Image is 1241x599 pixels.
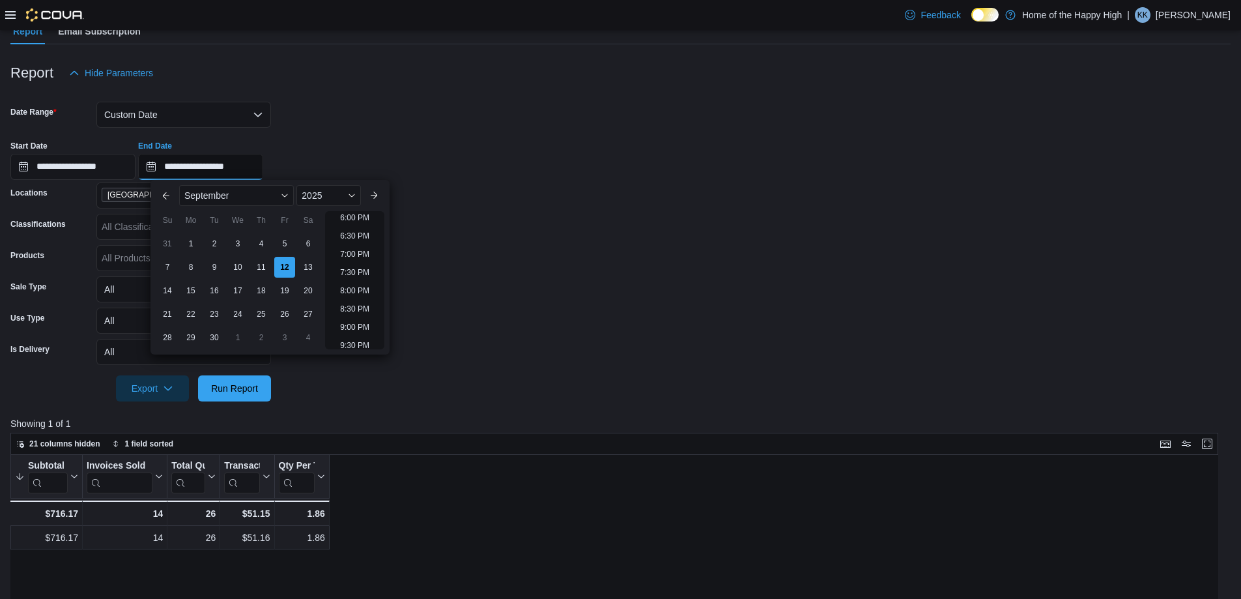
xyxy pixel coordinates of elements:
button: All [96,308,271,334]
button: Custom Date [96,102,271,128]
div: September, 2025 [156,232,320,349]
p: Showing 1 of 1 [10,417,1231,430]
span: 1 field sorted [125,439,174,449]
p: | [1127,7,1130,23]
div: day-2 [204,233,225,254]
div: day-12 [274,257,295,278]
div: Transaction Average [224,460,259,493]
div: day-27 [298,304,319,325]
div: day-22 [180,304,201,325]
span: KK [1137,7,1148,23]
li: 7:30 PM [335,265,375,280]
button: Invoices Sold [87,460,163,493]
div: 14 [87,530,163,546]
span: Report [13,18,42,44]
li: 6:00 PM [335,210,375,226]
div: Total Quantity [171,460,205,473]
span: 21 columns hidden [29,439,100,449]
div: day-31 [157,233,178,254]
li: 8:30 PM [335,301,375,317]
input: Dark Mode [971,8,999,22]
div: Kalvin Keys [1135,7,1150,23]
div: Subtotal [28,460,68,493]
div: Sa [298,210,319,231]
div: day-15 [180,280,201,301]
div: day-28 [157,327,178,348]
div: Fr [274,210,295,231]
li: 6:30 PM [335,228,375,244]
button: Hide Parameters [64,60,158,86]
div: Subtotal [28,460,68,473]
a: Feedback [900,2,965,28]
div: day-3 [274,327,295,348]
div: $51.15 [224,506,270,521]
div: Transaction Average [224,460,259,473]
div: Su [157,210,178,231]
button: Subtotal [15,460,78,493]
label: Sale Type [10,282,46,292]
div: day-30 [204,327,225,348]
div: day-17 [227,280,248,301]
div: day-18 [251,280,272,301]
div: We [227,210,248,231]
div: day-24 [227,304,248,325]
label: Start Date [10,141,48,151]
button: Qty Per Transaction [279,460,325,493]
label: End Date [138,141,172,151]
div: Button. Open the month selector. September is currently selected. [179,185,294,206]
img: Cova [26,8,84,22]
input: Press the down key to enter a popover containing a calendar. Press the escape key to close the po... [138,154,263,180]
button: All [96,339,271,365]
div: day-29 [180,327,201,348]
li: 9:30 PM [335,338,375,353]
div: Invoices Sold [87,460,152,493]
button: Run Report [198,375,271,402]
label: Use Type [10,313,44,323]
li: 9:00 PM [335,319,375,335]
div: 1.86 [279,530,325,546]
div: Total Quantity [171,460,205,493]
button: 1 field sorted [107,436,179,452]
h3: Report [10,65,53,81]
div: 26 [171,530,216,546]
button: Enter fullscreen [1199,436,1215,452]
span: Saskatoon - City Park - Fire & Flower [102,188,225,202]
div: day-5 [274,233,295,254]
div: day-19 [274,280,295,301]
div: day-14 [157,280,178,301]
button: Display options [1178,436,1194,452]
span: Email Subscription [58,18,141,44]
button: Previous Month [156,185,177,206]
div: day-1 [180,233,201,254]
ul: Time [325,211,384,349]
span: September [184,190,229,201]
div: $716.17 [14,506,78,521]
div: 26 [171,506,216,521]
div: 14 [87,506,163,521]
div: Invoices Sold [87,460,152,473]
div: 1.86 [279,506,325,521]
div: day-1 [227,327,248,348]
label: Is Delivery [10,344,50,355]
div: Button. Open the year selector. 2025 is currently selected. [296,185,361,206]
div: $716.17 [15,530,78,546]
div: day-7 [157,257,178,278]
div: day-10 [227,257,248,278]
span: Feedback [920,8,960,22]
button: Keyboard shortcuts [1158,436,1173,452]
span: Export [124,375,181,402]
div: Qty Per Transaction [279,460,315,473]
div: $51.16 [224,530,270,546]
div: day-20 [298,280,319,301]
div: day-26 [274,304,295,325]
div: Mo [180,210,201,231]
p: Home of the Happy High [1022,7,1122,23]
button: Export [116,375,189,402]
span: Run Report [211,382,258,395]
span: Hide Parameters [85,66,153,80]
div: Qty Per Transaction [279,460,315,493]
div: day-21 [157,304,178,325]
div: day-25 [251,304,272,325]
div: Th [251,210,272,231]
button: 21 columns hidden [11,436,106,452]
